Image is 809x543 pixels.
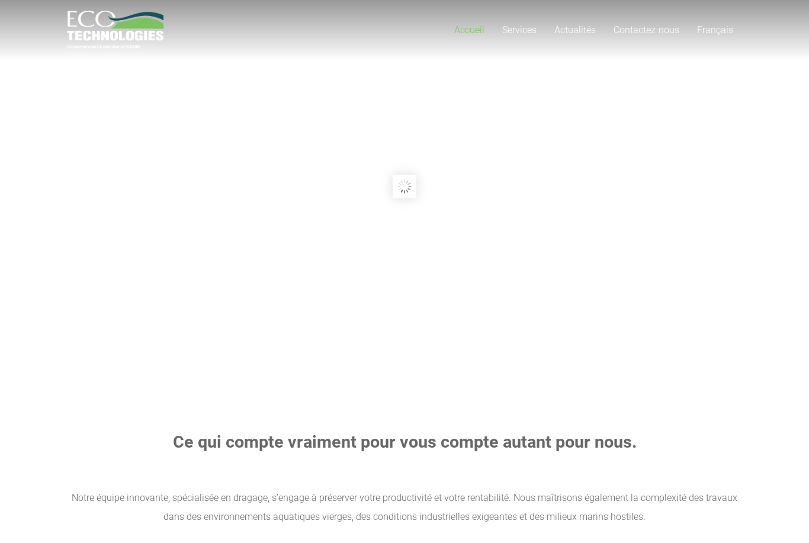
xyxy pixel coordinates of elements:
[554,24,596,36] span: Actualités
[454,24,484,36] span: Accueil
[614,24,679,36] span: Contactez-nous
[502,24,537,36] span: Services
[67,11,163,49] a: logo_EcoTech_ASDR_RGB
[173,432,637,452] strong: Ce qui compte vraiment pour vous compte autant pour nous.
[697,24,733,36] span: Français
[67,489,742,526] div: Notre équipe innovante, spécialisée en dragage, s’engage à préserver votre productivité et votre ...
